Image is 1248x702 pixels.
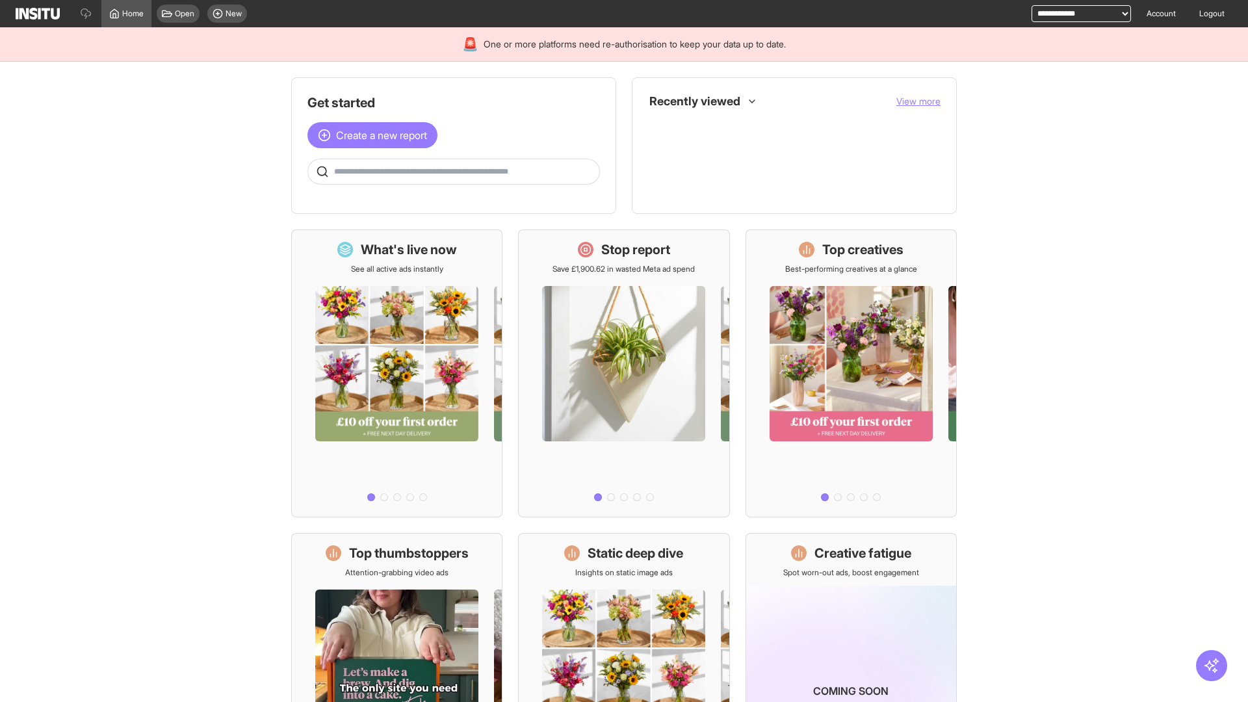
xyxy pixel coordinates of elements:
[349,544,469,562] h1: Top thumbstoppers
[588,544,683,562] h1: Static deep dive
[291,229,502,517] a: What's live nowSee all active ads instantly
[896,95,941,108] button: View more
[307,122,437,148] button: Create a new report
[307,94,600,112] h1: Get started
[462,35,478,53] div: 🚨
[575,567,673,578] p: Insights on static image ads
[601,240,670,259] h1: Stop report
[16,8,60,19] img: Logo
[226,8,242,19] span: New
[122,8,144,19] span: Home
[336,127,427,143] span: Create a new report
[896,96,941,107] span: View more
[351,264,443,274] p: See all active ads instantly
[345,567,448,578] p: Attention-grabbing video ads
[746,229,957,517] a: Top creativesBest-performing creatives at a glance
[785,264,917,274] p: Best-performing creatives at a glance
[822,240,903,259] h1: Top creatives
[518,229,729,517] a: Stop reportSave £1,900.62 in wasted Meta ad spend
[175,8,194,19] span: Open
[361,240,457,259] h1: What's live now
[484,38,786,51] span: One or more platforms need re-authorisation to keep your data up to date.
[552,264,695,274] p: Save £1,900.62 in wasted Meta ad spend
